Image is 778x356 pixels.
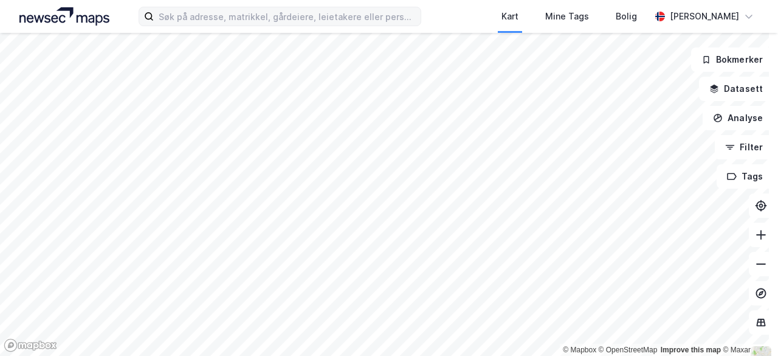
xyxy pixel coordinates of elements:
div: [PERSON_NAME] [670,9,739,24]
img: logo.a4113a55bc3d86da70a041830d287a7e.svg [19,7,109,26]
iframe: Chat Widget [717,298,778,356]
a: Mapbox [563,346,596,354]
button: Datasett [699,77,773,101]
div: Kontrollprogram for chat [717,298,778,356]
button: Tags [717,164,773,189]
a: Improve this map [661,346,721,354]
a: Mapbox homepage [4,338,57,352]
div: Kart [501,9,518,24]
input: Søk på adresse, matrikkel, gårdeiere, leietakere eller personer [154,7,421,26]
a: OpenStreetMap [599,346,658,354]
button: Bokmerker [691,47,773,72]
div: Mine Tags [545,9,589,24]
button: Filter [715,135,773,159]
div: Bolig [616,9,637,24]
button: Analyse [703,106,773,130]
